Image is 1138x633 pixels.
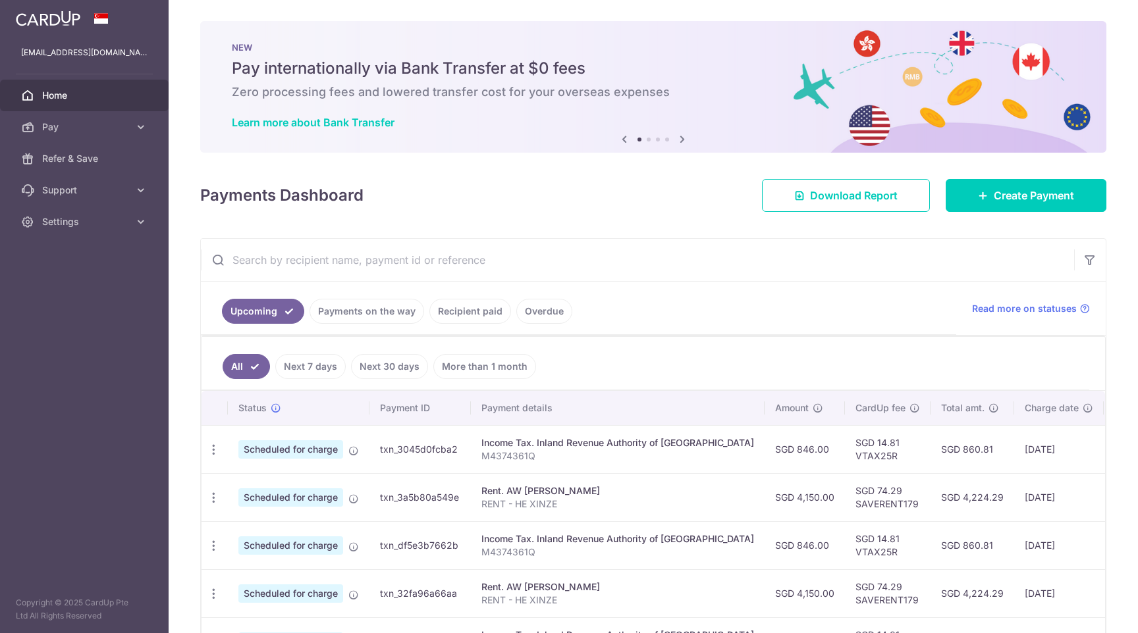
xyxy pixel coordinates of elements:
[238,488,343,507] span: Scheduled for charge
[232,42,1075,53] p: NEW
[1025,401,1079,415] span: Charge date
[1014,425,1104,473] td: [DATE]
[516,299,572,324] a: Overdue
[946,179,1106,212] a: Create Payment
[845,425,931,473] td: SGD 14.81 VTAX25R
[471,391,765,425] th: Payment details
[238,401,267,415] span: Status
[21,46,148,59] p: [EMAIL_ADDRESS][DOMAIN_NAME]
[845,521,931,569] td: SGD 14.81 VTAX25R
[1014,473,1104,521] td: [DATE]
[201,239,1074,281] input: Search by recipient name, payment id or reference
[238,536,343,555] span: Scheduled for charge
[481,545,754,559] p: M4374361Q
[931,521,1014,569] td: SGD 860.81
[931,473,1014,521] td: SGD 4,224.29
[222,299,304,324] a: Upcoming
[845,473,931,521] td: SGD 74.29 SAVERENT179
[931,425,1014,473] td: SGD 860.81
[994,188,1074,203] span: Create Payment
[42,89,129,102] span: Home
[200,21,1106,153] img: Bank transfer banner
[369,521,471,569] td: txn_df5e3b7662b
[762,179,930,212] a: Download Report
[765,521,845,569] td: SGD 846.00
[931,569,1014,617] td: SGD 4,224.29
[481,532,754,545] div: Income Tax. Inland Revenue Authority of [GEOGRAPHIC_DATA]
[855,401,906,415] span: CardUp fee
[481,580,754,594] div: Rent. AW [PERSON_NAME]
[16,11,80,26] img: CardUp
[845,569,931,617] td: SGD 74.29 SAVERENT179
[481,594,754,607] p: RENT - HE XINZE
[941,401,985,415] span: Total amt.
[1014,569,1104,617] td: [DATE]
[481,449,754,463] p: M4374361Q
[369,473,471,521] td: txn_3a5b80a549e
[232,116,394,129] a: Learn more about Bank Transfer
[232,84,1075,100] h6: Zero processing fees and lowered transfer cost for your overseas expenses
[42,184,129,197] span: Support
[223,354,270,379] a: All
[765,473,845,521] td: SGD 4,150.00
[433,354,536,379] a: More than 1 month
[972,302,1090,315] a: Read more on statuses
[232,58,1075,79] h5: Pay internationally via Bank Transfer at $0 fees
[275,354,346,379] a: Next 7 days
[200,184,364,207] h4: Payments Dashboard
[765,425,845,473] td: SGD 846.00
[238,440,343,459] span: Scheduled for charge
[775,401,809,415] span: Amount
[42,215,129,228] span: Settings
[351,354,428,379] a: Next 30 days
[42,120,129,134] span: Pay
[369,391,471,425] th: Payment ID
[765,569,845,617] td: SGD 4,150.00
[429,299,511,324] a: Recipient paid
[310,299,424,324] a: Payments on the way
[238,584,343,603] span: Scheduled for charge
[972,302,1077,315] span: Read more on statuses
[481,436,754,449] div: Income Tax. Inland Revenue Authority of [GEOGRAPHIC_DATA]
[1014,521,1104,569] td: [DATE]
[481,484,754,497] div: Rent. AW [PERSON_NAME]
[481,497,754,511] p: RENT - HE XINZE
[369,425,471,473] td: txn_3045d0fcba2
[810,188,898,203] span: Download Report
[42,152,129,165] span: Refer & Save
[369,569,471,617] td: txn_32fa96a66aa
